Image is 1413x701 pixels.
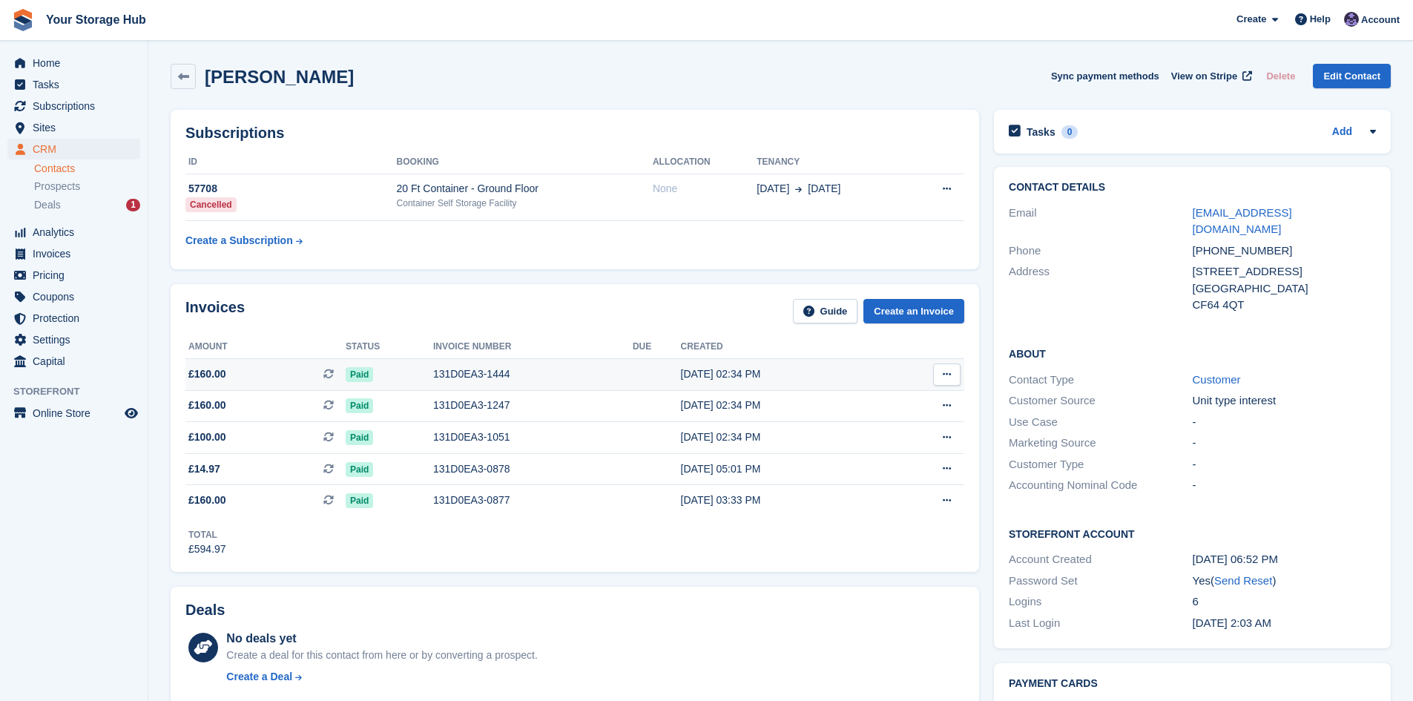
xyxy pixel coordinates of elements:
[653,151,757,174] th: Allocation
[1009,573,1192,590] div: Password Set
[7,308,140,329] a: menu
[1193,263,1376,280] div: [STREET_ADDRESS]
[681,366,885,382] div: [DATE] 02:34 PM
[1193,593,1376,611] div: 6
[1009,205,1192,238] div: Email
[1193,477,1376,494] div: -
[681,493,885,508] div: [DATE] 03:33 PM
[1193,573,1376,590] div: Yes
[1193,392,1376,409] div: Unit type interest
[793,299,858,323] a: Guide
[1009,346,1376,361] h2: About
[1193,243,1376,260] div: [PHONE_NUMBER]
[7,96,140,116] a: menu
[34,179,140,194] a: Prospects
[1313,64,1391,88] a: Edit Contact
[397,197,653,210] div: Container Self Storage Facility
[1009,593,1192,611] div: Logins
[188,398,226,413] span: £160.00
[1344,12,1359,27] img: Liam Beddard
[433,366,633,382] div: 131D0EA3-1444
[1009,551,1192,568] div: Account Created
[863,299,964,323] a: Create an Invoice
[653,181,757,197] div: None
[1193,616,1271,629] time: 2024-12-04 02:03:44 UTC
[7,74,140,95] a: menu
[757,181,789,197] span: [DATE]
[346,335,433,359] th: Status
[185,335,346,359] th: Amount
[188,528,226,542] div: Total
[1061,125,1078,139] div: 0
[1310,12,1331,27] span: Help
[433,398,633,413] div: 131D0EA3-1247
[33,74,122,95] span: Tasks
[226,669,292,685] div: Create a Deal
[1193,435,1376,452] div: -
[188,493,226,508] span: £160.00
[7,243,140,264] a: menu
[1171,69,1237,84] span: View on Stripe
[185,125,964,142] h2: Subscriptions
[633,335,681,359] th: Due
[33,53,122,73] span: Home
[7,139,140,159] a: menu
[1211,574,1276,587] span: ( )
[7,117,140,138] a: menu
[185,181,397,197] div: 57708
[346,398,373,413] span: Paid
[12,9,34,31] img: stora-icon-8386f47178a22dfd0bd8f6a31ec36ba5ce8667c1dd55bd0f319d3a0aa187defe.svg
[122,404,140,422] a: Preview store
[346,430,373,445] span: Paid
[1332,124,1352,141] a: Add
[1193,456,1376,473] div: -
[1361,13,1400,27] span: Account
[757,151,908,174] th: Tenancy
[33,265,122,286] span: Pricing
[1009,477,1192,494] div: Accounting Nominal Code
[205,67,354,87] h2: [PERSON_NAME]
[681,335,885,359] th: Created
[1236,12,1266,27] span: Create
[185,197,237,212] div: Cancelled
[397,151,653,174] th: Booking
[34,197,140,213] a: Deals 1
[1193,414,1376,431] div: -
[1009,414,1192,431] div: Use Case
[1009,182,1376,194] h2: Contact Details
[34,180,80,194] span: Prospects
[226,648,537,663] div: Create a deal for this contact from here or by converting a prospect.
[1009,678,1376,690] h2: Payment cards
[33,139,122,159] span: CRM
[33,329,122,350] span: Settings
[1009,435,1192,452] div: Marketing Source
[185,151,397,174] th: ID
[1051,64,1159,88] button: Sync payment methods
[1009,263,1192,314] div: Address
[13,384,148,399] span: Storefront
[433,430,633,445] div: 131D0EA3-1051
[226,630,537,648] div: No deals yet
[346,493,373,508] span: Paid
[1193,373,1241,386] a: Customer
[433,493,633,508] div: 131D0EA3-0877
[33,243,122,264] span: Invoices
[34,162,140,176] a: Contacts
[1009,526,1376,541] h2: Storefront Account
[346,462,373,477] span: Paid
[433,335,633,359] th: Invoice number
[185,299,245,323] h2: Invoices
[188,542,226,557] div: £594.97
[681,398,885,413] div: [DATE] 02:34 PM
[1027,125,1055,139] h2: Tasks
[1214,574,1272,587] a: Send Reset
[33,222,122,243] span: Analytics
[433,461,633,477] div: 131D0EA3-0878
[188,366,226,382] span: £160.00
[185,602,225,619] h2: Deals
[188,430,226,445] span: £100.00
[1193,297,1376,314] div: CF64 4QT
[185,233,293,249] div: Create a Subscription
[226,669,537,685] a: Create a Deal
[126,199,140,211] div: 1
